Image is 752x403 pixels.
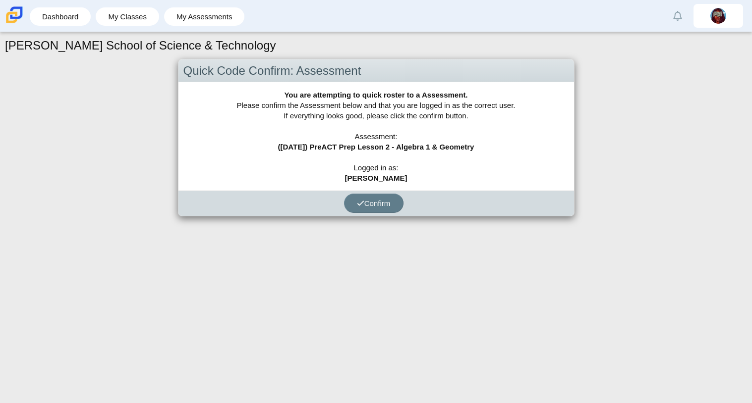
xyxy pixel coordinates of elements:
[284,91,467,99] b: You are attempting to quick roster to a Assessment.
[667,5,689,27] a: Alerts
[344,194,404,213] button: Confirm
[357,199,391,207] span: Confirm
[101,7,154,26] a: My Classes
[178,82,574,191] div: Please confirm the Assessment below and that you are logged in as the correct user. If everything...
[4,4,25,25] img: Carmen School of Science & Technology
[169,7,240,26] a: My Assessments
[710,8,726,24] img: maliyah.howard.pJMbfo
[178,59,574,83] div: Quick Code Confirm: Assessment
[694,4,743,28] a: maliyah.howard.pJMbfo
[35,7,86,26] a: Dashboard
[4,18,25,27] a: Carmen School of Science & Technology
[278,143,474,151] b: ([DATE]) PreACT Prep Lesson 2 - Algebra 1 & Geometry
[5,37,276,54] h1: [PERSON_NAME] School of Science & Technology
[345,174,407,182] b: [PERSON_NAME]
